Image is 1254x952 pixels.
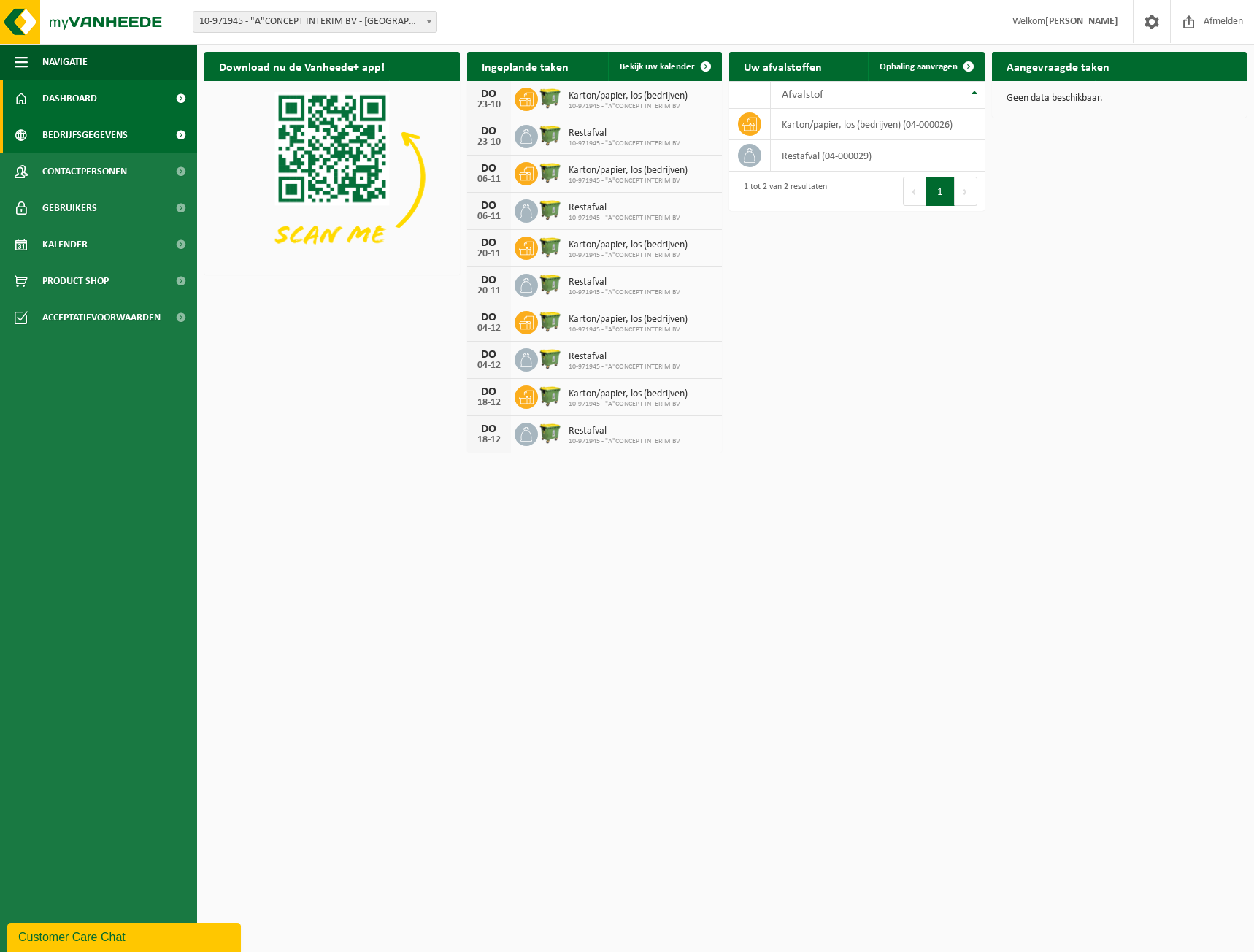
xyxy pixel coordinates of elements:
span: Product Shop [42,263,109,299]
div: 23-10 [474,137,504,147]
img: WB-1100-HPE-GN-50 [538,383,563,408]
div: 18-12 [474,398,504,408]
div: DO [474,386,504,398]
div: 20-11 [474,249,504,259]
div: 06-11 [474,174,504,185]
span: Dashboard [42,80,97,117]
h2: Aangevraagde taken [992,52,1124,80]
h2: Uw afvalstoffen [729,52,836,80]
div: DO [474,349,504,361]
span: 10-971945 - "A"CONCEPT INTERIM BV - ANTWERPEN [193,12,436,32]
img: WB-1100-HPE-GN-50 [538,160,563,185]
div: 04-12 [474,361,504,371]
span: Bedrijfsgegevens [42,117,128,153]
div: DO [474,275,504,286]
a: Bekijk uw kalender [608,52,720,81]
span: Bekijk uw kalender [620,62,695,72]
div: DO [474,163,504,174]
span: Karton/papier, los (bedrijven) [569,388,688,400]
span: 10-971945 - "A"CONCEPT INTERIM BV - ANTWERPEN [193,11,437,33]
span: Restafval [569,426,680,437]
span: Contactpersonen [42,153,127,190]
span: Ophaling aanvragen [880,62,958,72]
div: DO [474,88,504,100]
span: Karton/papier, los (bedrijven) [569,314,688,326]
span: 10-971945 - "A"CONCEPT INTERIM BV [569,251,688,260]
span: 10-971945 - "A"CONCEPT INTERIM BV [569,139,680,148]
div: DO [474,423,504,435]
span: Afvalstof [782,89,823,101]
span: 10-971945 - "A"CONCEPT INTERIM BV [569,437,680,446]
span: Restafval [569,128,680,139]
h2: Download nu de Vanheede+ app! [204,52,399,80]
div: 23-10 [474,100,504,110]
span: 10-971945 - "A"CONCEPT INTERIM BV [569,288,680,297]
div: DO [474,237,504,249]
div: 18-12 [474,435,504,445]
span: Restafval [569,277,680,288]
div: 06-11 [474,212,504,222]
img: WB-1100-HPE-GN-50 [538,309,563,334]
span: Gebruikers [42,190,97,226]
img: WB-1100-HPE-GN-50 [538,272,563,296]
button: Next [955,177,977,206]
td: restafval (04-000029) [771,140,984,172]
img: WB-1100-HPE-GN-50 [538,346,563,371]
span: Kalender [42,226,88,263]
div: DO [474,312,504,323]
span: 10-971945 - "A"CONCEPT INTERIM BV [569,363,680,372]
span: Restafval [569,351,680,363]
img: WB-1100-HPE-GN-50 [538,421,563,445]
img: WB-1100-HPE-GN-50 [538,123,563,147]
span: 10-971945 - "A"CONCEPT INTERIM BV [569,102,688,111]
img: WB-1100-HPE-GN-50 [538,197,563,222]
td: karton/papier, los (bedrijven) (04-000026) [771,109,984,140]
div: 20-11 [474,286,504,296]
div: 04-12 [474,323,504,334]
div: DO [474,200,504,212]
img: WB-1100-HPE-GN-50 [538,85,563,110]
span: Karton/papier, los (bedrijven) [569,91,688,102]
span: Karton/papier, los (bedrijven) [569,165,688,177]
img: Download de VHEPlus App [204,81,460,272]
span: Navigatie [42,44,88,80]
span: Restafval [569,202,680,214]
span: 10-971945 - "A"CONCEPT INTERIM BV [569,326,688,334]
img: WB-1100-HPE-GN-50 [538,234,563,259]
div: 1 tot 2 van 2 resultaten [736,175,827,207]
h2: Ingeplande taken [467,52,583,80]
span: Acceptatievoorwaarden [42,299,161,336]
a: Ophaling aanvragen [868,52,983,81]
iframe: chat widget [7,920,244,952]
span: 10-971945 - "A"CONCEPT INTERIM BV [569,177,688,185]
span: 10-971945 - "A"CONCEPT INTERIM BV [569,400,688,409]
span: 10-971945 - "A"CONCEPT INTERIM BV [569,214,680,223]
strong: [PERSON_NAME] [1045,16,1118,27]
button: Previous [903,177,926,206]
div: DO [474,126,504,137]
button: 1 [926,177,955,206]
p: Geen data beschikbaar. [1007,93,1233,104]
span: Karton/papier, los (bedrijven) [569,239,688,251]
